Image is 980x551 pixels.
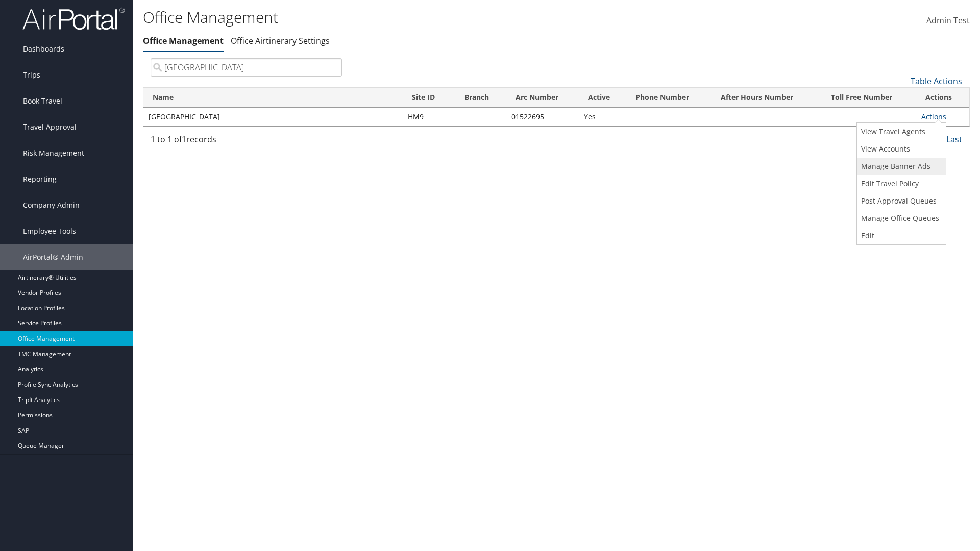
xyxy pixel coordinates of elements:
span: Travel Approval [23,114,77,140]
td: [GEOGRAPHIC_DATA] [143,108,403,126]
td: 01522695 [506,108,579,126]
th: Toll Free Number: activate to sort column ascending [822,88,916,108]
th: Actions [916,88,969,108]
div: 1 to 1 of records [151,133,342,151]
span: Company Admin [23,192,80,218]
a: Last [946,134,962,145]
a: Edit [857,227,943,244]
a: View Accounts [857,140,943,158]
th: Phone Number: activate to sort column ascending [626,88,712,108]
th: Arc Number: activate to sort column ascending [506,88,579,108]
span: Book Travel [23,88,62,114]
a: Admin Test [926,5,970,37]
span: Trips [23,62,40,88]
th: Active: activate to sort column ascending [579,88,627,108]
a: Manage Banner Ads [857,158,943,175]
span: 1 [182,134,186,145]
a: View Travel Agents [857,123,943,140]
td: Yes [579,108,627,126]
th: Site ID: activate to sort column ascending [403,88,455,108]
span: Dashboards [23,36,64,62]
span: Risk Management [23,140,84,166]
input: Search [151,58,342,77]
h1: Office Management [143,7,694,28]
a: Office Airtinerary Settings [231,35,330,46]
span: Employee Tools [23,218,76,244]
a: Edit Travel Policy [857,175,943,192]
a: Actions [921,112,946,121]
a: Office Management [143,35,224,46]
th: Name: activate to sort column ascending [143,88,403,108]
img: airportal-logo.png [22,7,125,31]
th: Branch: activate to sort column ascending [455,88,506,108]
span: Admin Test [926,15,970,26]
a: Post Approval Queues [857,192,943,210]
td: HM9 [403,108,455,126]
a: Manage Office Queues [857,210,943,227]
span: AirPortal® Admin [23,244,83,270]
span: Reporting [23,166,57,192]
a: Table Actions [911,76,962,87]
th: After Hours Number: activate to sort column ascending [712,88,822,108]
